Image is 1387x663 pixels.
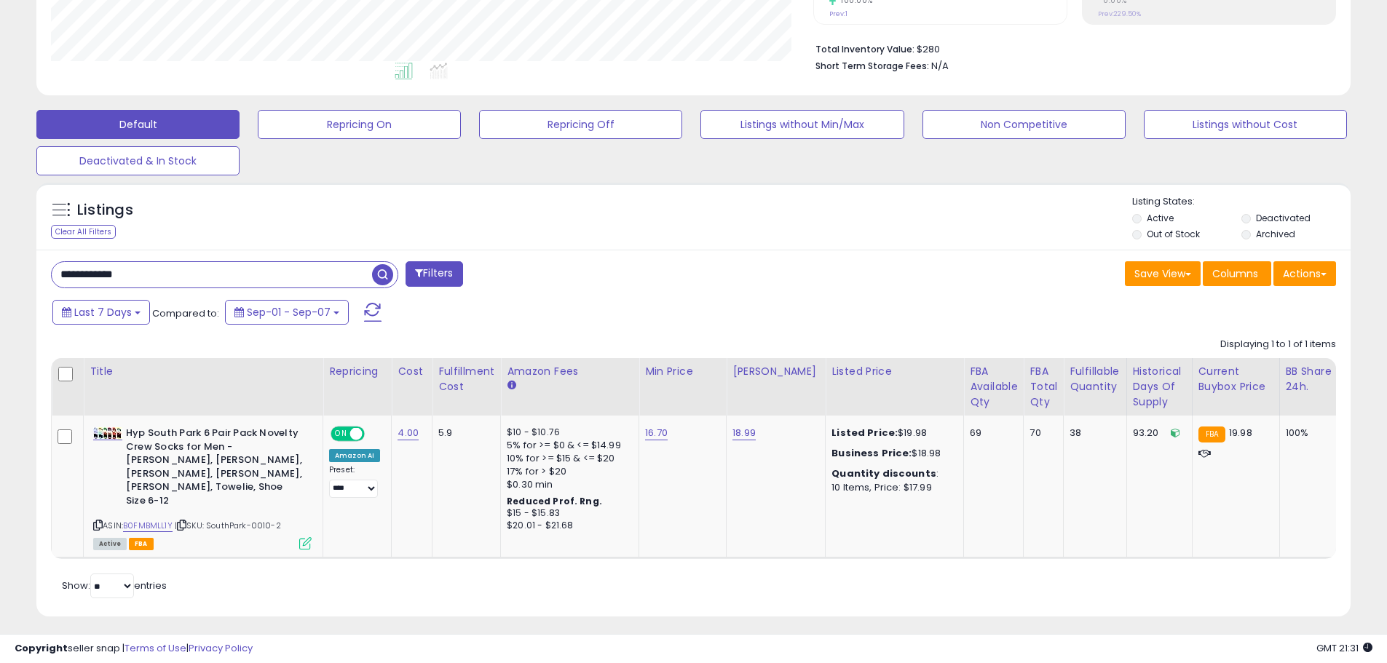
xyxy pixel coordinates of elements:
[15,642,253,656] div: seller snap | |
[406,261,462,287] button: Filters
[90,364,317,379] div: Title
[507,465,628,478] div: 17% for > $20
[258,110,461,139] button: Repricing On
[125,641,186,655] a: Terms of Use
[329,449,380,462] div: Amazon AI
[15,641,68,655] strong: Copyright
[645,364,720,379] div: Min Price
[225,300,349,325] button: Sep-01 - Sep-07
[700,110,904,139] button: Listings without Min/Max
[970,364,1017,410] div: FBA Available Qty
[175,520,281,531] span: | SKU: SouthPark-0010-2
[77,200,133,221] h5: Listings
[1256,228,1295,240] label: Archived
[815,60,929,72] b: Short Term Storage Fees:
[507,426,628,439] div: $10 - $10.76
[398,426,419,440] a: 4.00
[1198,364,1273,394] div: Current Buybox Price
[74,305,132,319] span: Last 7 Days
[1203,261,1271,286] button: Columns
[1147,228,1200,240] label: Out of Stock
[479,110,682,139] button: Repricing Off
[1132,195,1351,209] p: Listing States:
[507,495,602,507] b: Reduced Prof. Rng.
[1198,426,1225,442] small: FBA
[51,225,116,239] div: Clear All Filters
[1133,426,1181,440] div: 93.20
[1316,641,1372,655] span: 2025-09-15 21:31 GMT
[329,465,380,498] div: Preset:
[507,507,628,520] div: $15 - $15.83
[36,110,240,139] button: Default
[1125,261,1201,286] button: Save View
[1070,426,1115,440] div: 38
[126,426,303,511] b: Hyp South Park 6 Pair Pack Novelty Crew Socks for Men - [PERSON_NAME], [PERSON_NAME], [PERSON_NAM...
[1030,364,1057,410] div: FBA Total Qty
[831,447,952,460] div: $18.98
[831,467,936,480] b: Quantity discounts
[1212,266,1258,281] span: Columns
[93,538,127,550] span: All listings currently available for purchase on Amazon
[36,146,240,175] button: Deactivated & In Stock
[129,538,154,550] span: FBA
[829,9,847,18] small: Prev: 1
[363,428,386,440] span: OFF
[438,426,489,440] div: 5.9
[1147,212,1174,224] label: Active
[247,305,331,319] span: Sep-01 - Sep-07
[507,439,628,452] div: 5% for >= $0 & <= $14.99
[1133,364,1186,410] div: Historical Days Of Supply
[1144,110,1347,139] button: Listings without Cost
[189,641,253,655] a: Privacy Policy
[831,446,912,460] b: Business Price:
[152,306,219,320] span: Compared to:
[931,59,949,73] span: N/A
[329,364,385,379] div: Repricing
[438,364,494,394] div: Fulfillment Cost
[1256,212,1311,224] label: Deactivated
[398,364,426,379] div: Cost
[831,426,952,440] div: $19.98
[970,426,1012,440] div: 69
[732,364,819,379] div: [PERSON_NAME]
[815,39,1325,57] li: $280
[831,467,952,480] div: :
[1220,338,1336,352] div: Displaying 1 to 1 of 1 items
[93,427,122,440] img: 41AGaeiFV1L._SL40_.jpg
[507,520,628,532] div: $20.01 - $21.68
[645,426,668,440] a: 16.70
[1286,364,1339,394] div: BB Share 24h.
[1286,426,1334,440] div: 100%
[1070,364,1120,394] div: Fulfillable Quantity
[922,110,1126,139] button: Non Competitive
[732,426,756,440] a: 18.99
[507,364,633,379] div: Amazon Fees
[815,43,914,55] b: Total Inventory Value:
[1030,426,1052,440] div: 70
[93,426,312,548] div: ASIN:
[831,364,957,379] div: Listed Price
[831,481,952,494] div: 10 Items, Price: $17.99
[1273,261,1336,286] button: Actions
[507,478,628,491] div: $0.30 min
[62,579,167,592] span: Show: entries
[507,379,515,392] small: Amazon Fees.
[1229,426,1252,440] span: 19.98
[831,426,898,440] b: Listed Price:
[52,300,150,325] button: Last 7 Days
[332,428,350,440] span: ON
[1098,9,1141,18] small: Prev: 229.50%
[507,452,628,465] div: 10% for >= $15 & <= $20
[123,520,173,532] a: B0FMBMLL1Y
